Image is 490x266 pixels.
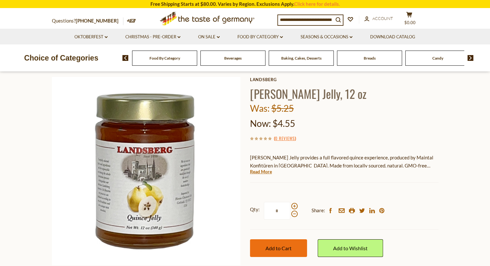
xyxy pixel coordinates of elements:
span: $4.55 [273,118,295,129]
button: $0.00 [400,12,419,28]
a: Christmas - PRE-ORDER [125,33,180,41]
label: Now: [250,118,271,129]
a: Oktoberfest [74,33,108,41]
img: previous arrow [122,55,129,61]
input: Qty: [264,202,290,220]
a: Add to Wishlist [318,239,383,257]
a: Read More [250,168,272,175]
span: $0.00 [404,20,416,25]
a: [PHONE_NUMBER] [76,18,119,24]
p: [PERSON_NAME] Jelly provides a full flavored quince experience, produced by Maintal Konfitüren in... [250,154,438,170]
a: Candy [432,56,443,61]
span: Add to Cart [265,245,292,251]
label: Was: [250,103,270,114]
h1: [PERSON_NAME] Jelly, 12 oz [250,86,438,101]
a: Click here for details. [294,1,340,7]
span: $5.25 [271,103,294,114]
a: Food By Category [149,56,180,61]
span: Share: [312,206,325,214]
span: ( ) [274,135,296,141]
a: Beverages [224,56,242,61]
p: Questions? [52,17,123,25]
img: next arrow [467,55,474,61]
button: Add to Cart [250,239,307,257]
a: On Sale [198,33,220,41]
a: Account [364,15,393,22]
span: Account [372,16,393,21]
strong: Qty: [250,205,260,214]
a: 0 Reviews [275,135,295,142]
a: Food By Category [237,33,283,41]
a: Download Catalog [370,33,415,41]
a: Landsberg [250,77,438,82]
a: Baking, Cakes, Desserts [281,56,322,61]
a: Breads [364,56,376,61]
a: Seasons & Occasions [301,33,352,41]
img: Landsberg Quince Jelly [52,77,240,265]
